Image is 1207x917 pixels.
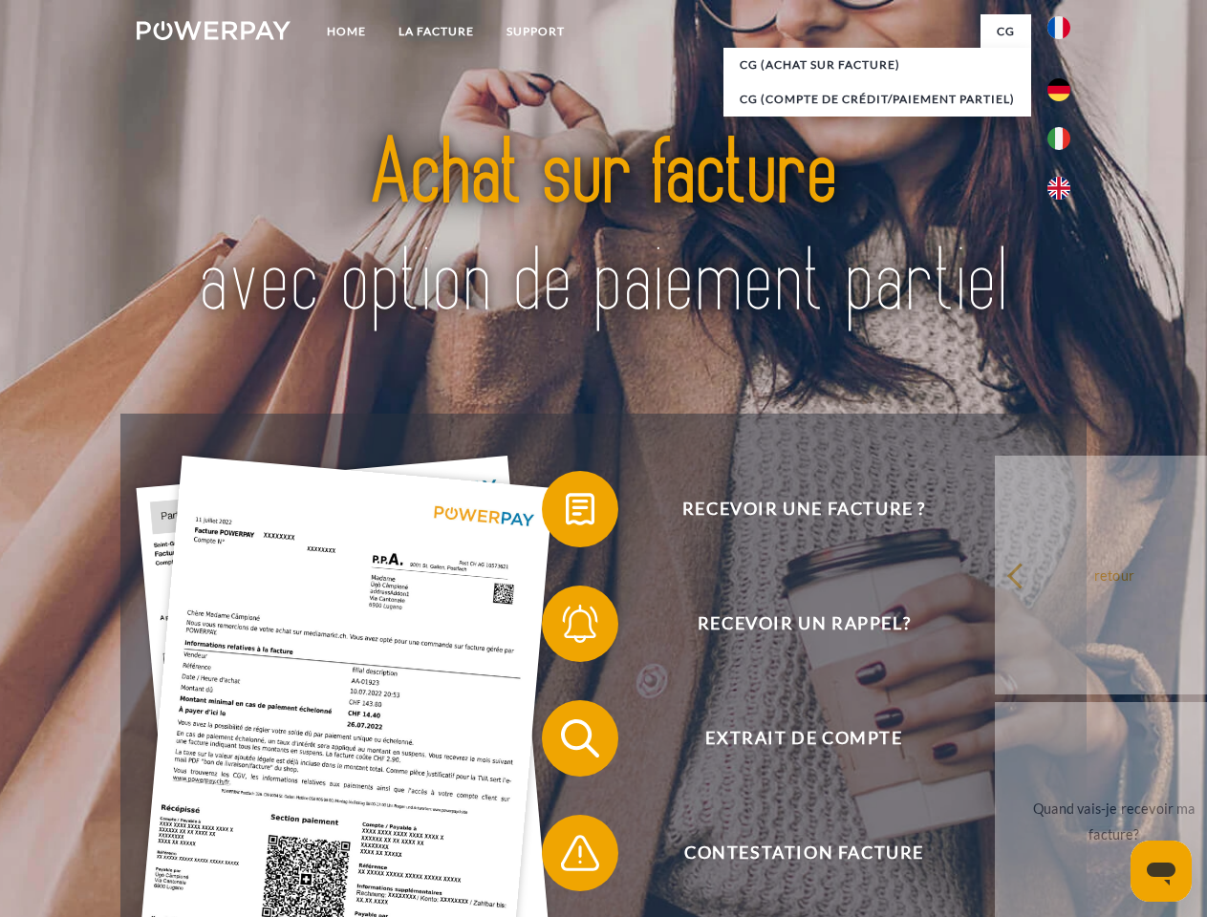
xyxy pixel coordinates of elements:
span: Contestation Facture [570,815,1038,891]
a: CG (achat sur facture) [723,48,1031,82]
button: Contestation Facture [542,815,1039,891]
span: Recevoir un rappel? [570,586,1038,662]
img: fr [1047,16,1070,39]
img: de [1047,78,1070,101]
span: Recevoir une facture ? [570,471,1038,547]
img: qb_warning.svg [556,829,604,877]
img: qb_search.svg [556,714,604,762]
img: logo-powerpay-white.svg [137,21,291,40]
button: Extrait de compte [542,700,1039,777]
a: CG [981,14,1031,49]
img: title-powerpay_fr.svg [183,92,1024,366]
button: Recevoir un rappel? [542,586,1039,662]
img: qb_bill.svg [556,485,604,533]
iframe: Bouton de lancement de la fenêtre de messagerie [1131,841,1192,902]
a: Home [311,14,382,49]
img: it [1047,127,1070,150]
span: Extrait de compte [570,700,1038,777]
img: en [1047,177,1070,200]
button: Recevoir une facture ? [542,471,1039,547]
a: CG (Compte de crédit/paiement partiel) [723,82,1031,117]
a: LA FACTURE [382,14,490,49]
a: Support [490,14,581,49]
img: qb_bell.svg [556,600,604,648]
